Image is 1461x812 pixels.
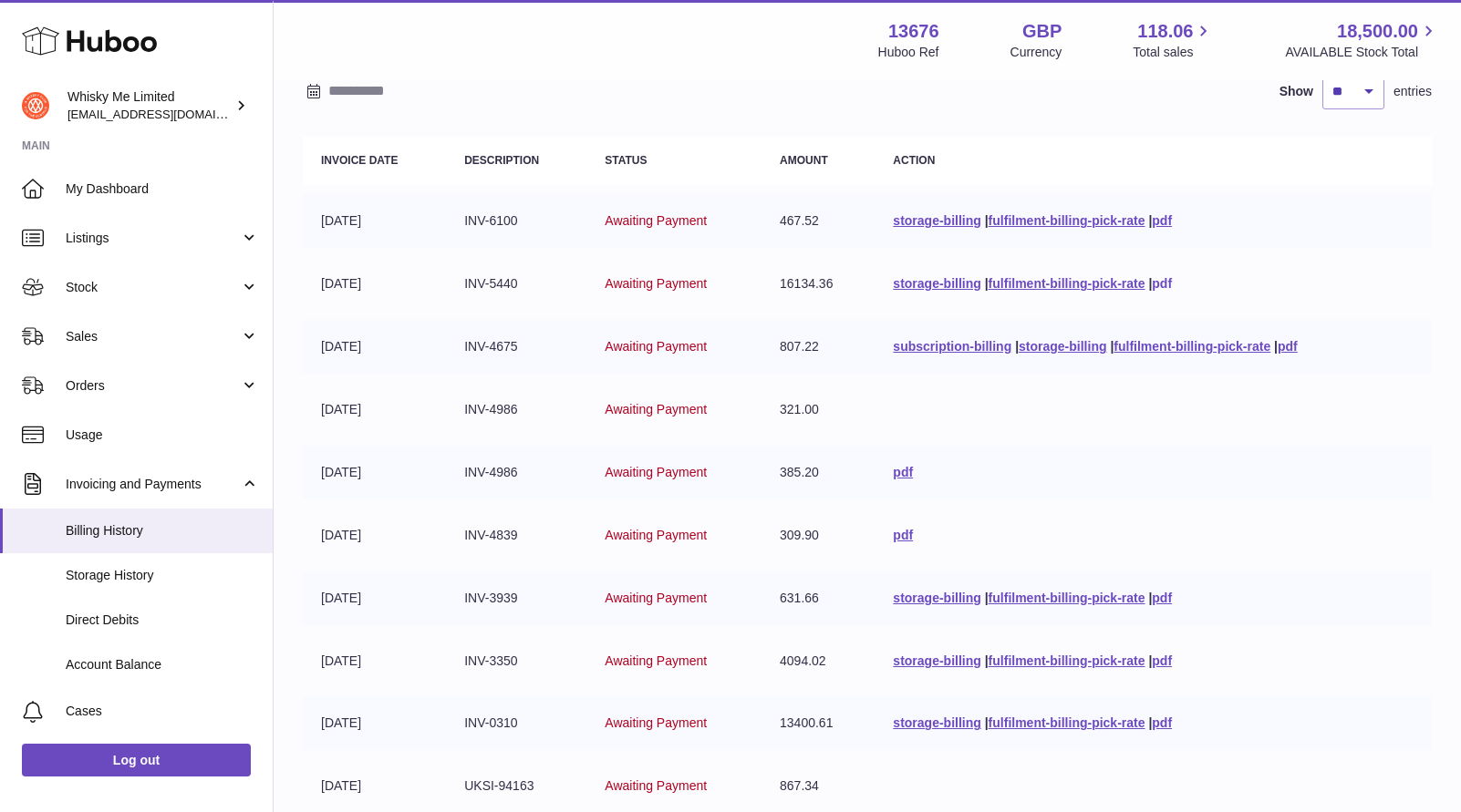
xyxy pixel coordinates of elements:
[446,446,586,499] td: INV-4986
[66,703,259,720] span: Cases
[446,509,586,562] td: INV-4839
[1152,276,1172,291] a: pdf
[1394,83,1432,100] span: entries
[985,653,989,668] span: |
[1133,19,1214,61] a: 118.06 Total sales
[1152,213,1172,228] a: pdf
[893,653,980,668] a: storage-billing
[303,194,446,248] td: [DATE]
[762,320,875,374] td: 807.22
[1133,44,1214,61] span: Total sales
[1274,339,1278,354] span: |
[762,383,875,437] td: 321.00
[605,715,707,730] span: Awaiting Payment
[303,571,446,625] td: [DATE]
[1148,591,1152,605] span: |
[1148,715,1152,730] span: |
[66,180,259,198] span: My Dashboard
[762,509,875,562] td: 309.90
[1152,591,1172,605] a: pdf
[66,656,259,673] span: Account Balance
[605,402,707,416] span: Awaiting Payment
[66,328,240,345] span: Sales
[605,528,707,542] span: Awaiting Payment
[1148,213,1152,228] span: |
[762,634,875,688] td: 4094.02
[893,276,980,291] a: storage-billing
[67,88,232,123] div: Whisky Me Limited
[605,653,707,668] span: Awaiting Payment
[66,230,240,247] span: Listings
[22,744,251,776] a: Log out
[605,154,647,167] strong: Status
[1152,653,1172,668] a: pdf
[1137,19,1193,44] span: 118.06
[446,257,586,311] td: INV-5440
[985,591,989,605] span: |
[989,276,1145,291] a: fulfilment-billing-pick-rate
[762,571,875,625] td: 631.66
[446,194,586,248] td: INV-6100
[605,213,707,228] span: Awaiting Payment
[989,715,1145,730] a: fulfilment-billing-pick-rate
[989,653,1145,668] a: fulfilment-billing-pick-rate
[1110,339,1114,354] span: |
[780,154,828,167] strong: Amount
[888,19,939,44] strong: 13676
[303,509,446,562] td: [DATE]
[762,194,875,248] td: 467.52
[1015,339,1019,354] span: |
[446,320,586,374] td: INV-4675
[303,320,446,374] td: [DATE]
[1148,653,1152,668] span: |
[66,279,240,296] span: Stock
[762,696,875,750] td: 13400.61
[1278,339,1298,354] a: pdf
[446,383,586,437] td: INV-4986
[303,696,446,750] td: [DATE]
[985,715,989,730] span: |
[1022,19,1062,44] strong: GBP
[989,213,1145,228] a: fulfilment-billing-pick-rate
[605,591,707,605] span: Awaiting Payment
[1280,83,1313,100] label: Show
[1114,339,1270,354] a: fulfilment-billing-pick-rate
[303,634,446,688] td: [DATE]
[893,715,980,730] a: storage-billing
[605,339,707,354] span: Awaiting Payment
[893,339,1011,354] a: subscription-billing
[605,465,707,479] span: Awaiting Payment
[303,383,446,437] td: [DATE]
[464,154,539,167] strong: Description
[605,778,707,793] span: Awaiting Payment
[1285,19,1439,61] a: 18,500.00 AVAILABLE Stock Total
[762,257,875,311] td: 16134.36
[67,107,268,121] span: [EMAIL_ADDRESS][DOMAIN_NAME]
[985,213,989,228] span: |
[66,427,259,444] span: Usage
[1152,715,1172,730] a: pdf
[66,567,259,584] span: Storage History
[893,154,935,167] strong: Action
[893,591,980,605] a: storage-billing
[989,591,1145,605] a: fulfilment-billing-pick-rate
[762,446,875,499] td: 385.20
[321,154,398,167] strong: Invoice Date
[446,571,586,625] td: INV-3939
[1010,44,1062,61] div: Currency
[878,44,939,61] div: Huboo Ref
[893,465,913,479] a: pdf
[605,276,707,291] span: Awaiting Payment
[446,634,586,688] td: INV-3350
[303,257,446,311] td: [DATE]
[1148,276,1152,291] span: |
[66,522,259,540] span: Billing History
[446,696,586,750] td: INV-0310
[893,213,980,228] a: storage-billing
[66,612,259,629] span: Direct Debits
[66,377,240,395] span: Orders
[1019,339,1106,354] a: storage-billing
[1337,19,1418,44] span: 18,500.00
[22,92,49,119] img: orders@whiskyshop.com
[303,446,446,499] td: [DATE]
